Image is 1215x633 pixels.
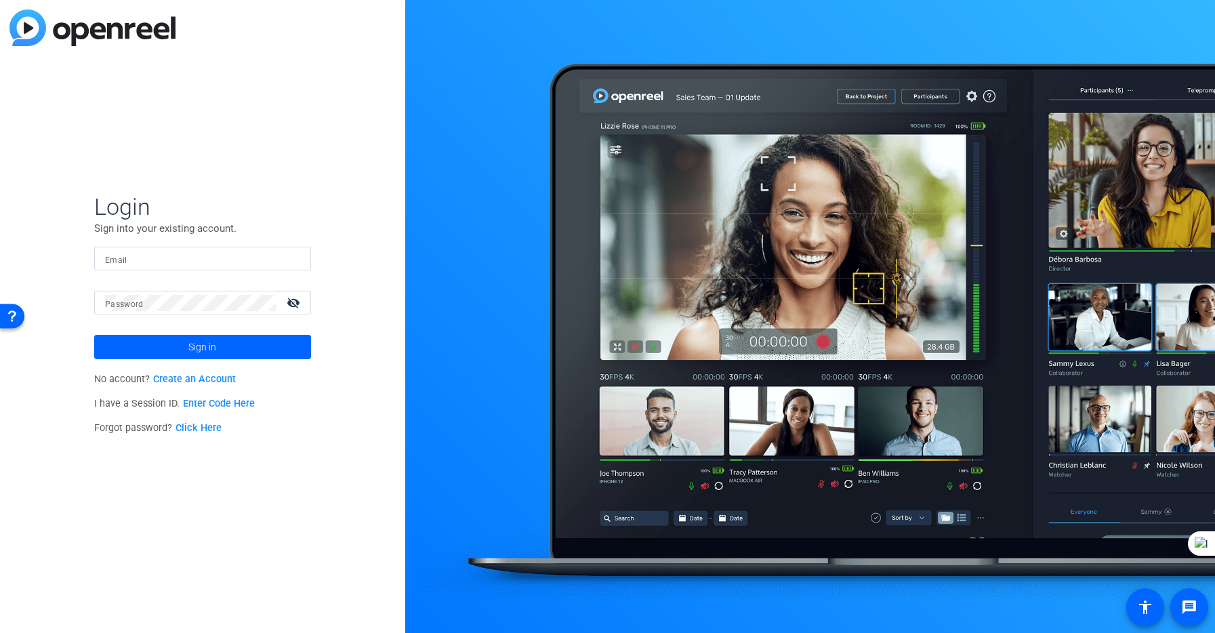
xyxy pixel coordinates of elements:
[9,9,176,46] img: blue-gradient.svg
[1137,599,1153,615] mat-icon: accessibility
[105,300,144,309] mat-label: Password
[176,422,222,434] a: Click Here
[279,293,311,312] mat-icon: visibility_off
[183,398,255,409] a: Enter Code Here
[94,373,236,385] span: No account?
[105,251,300,267] input: Enter Email Address
[94,422,222,434] span: Forgot password?
[94,398,255,409] span: I have a Session ID.
[94,335,311,359] button: Sign in
[94,192,311,221] span: Login
[1181,599,1197,615] mat-icon: message
[153,373,236,385] a: Create an Account
[188,330,216,364] span: Sign in
[94,221,311,236] p: Sign into your existing account.
[105,256,127,265] mat-label: Email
